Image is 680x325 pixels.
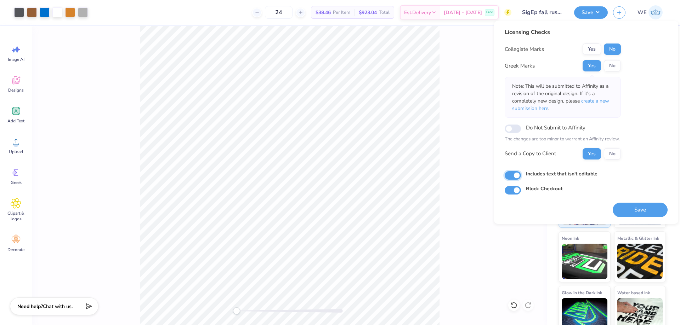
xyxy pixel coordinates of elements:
[359,9,377,16] span: $923.04
[505,45,544,53] div: Collegiate Marks
[617,289,650,296] span: Water based Ink
[505,150,556,158] div: Send a Copy to Client
[613,203,668,217] button: Save
[505,62,535,70] div: Greek Marks
[604,60,621,71] button: No
[634,5,666,19] a: WE
[486,10,493,15] span: Free
[637,8,647,17] span: WE
[526,123,585,132] label: Do Not Submit to Affinity
[233,307,240,314] div: Accessibility label
[505,28,621,36] div: Licensing Checks
[11,180,22,185] span: Greek
[8,87,24,93] span: Designs
[379,9,390,16] span: Total
[583,60,601,71] button: Yes
[444,9,482,16] span: [DATE] - [DATE]
[7,247,24,253] span: Decorate
[265,6,293,19] input: – –
[648,5,663,19] img: Werrine Empeynado
[526,170,597,178] label: Includes text that isn't editable
[7,118,24,124] span: Add Text
[574,6,608,19] button: Save
[604,148,621,159] button: No
[512,82,613,112] p: Note: This will be submitted to Affinity as a revision of the original design. If it's a complete...
[562,289,602,296] span: Glow in the Dark Ink
[316,9,331,16] span: $38.46
[43,303,73,310] span: Chat with us.
[404,9,431,16] span: Est. Delivery
[17,303,43,310] strong: Need help?
[526,185,562,192] label: Block Checkout
[4,210,28,222] span: Clipart & logos
[8,57,24,62] span: Image AI
[617,234,659,242] span: Metallic & Glitter Ink
[517,5,569,19] input: Untitled Design
[562,234,579,242] span: Neon Ink
[617,244,663,279] img: Metallic & Glitter Ink
[562,244,607,279] img: Neon Ink
[9,149,23,155] span: Upload
[583,43,601,55] button: Yes
[604,43,621,55] button: No
[333,9,350,16] span: Per Item
[583,148,601,159] button: Yes
[505,136,621,143] p: The changes are too minor to warrant an Affinity review.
